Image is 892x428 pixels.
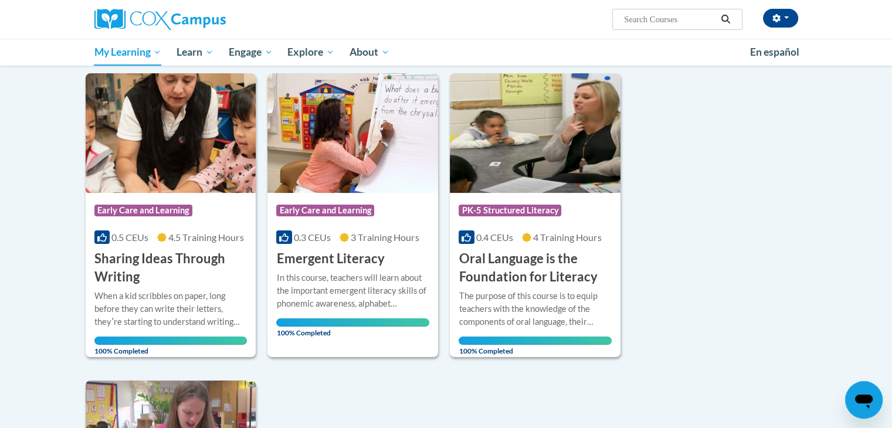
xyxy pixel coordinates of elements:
[294,232,331,243] span: 0.3 CEUs
[742,40,807,64] a: En español
[750,46,799,58] span: En español
[86,73,256,357] a: Course LogoEarly Care and Learning0.5 CEUs4.5 Training Hours Sharing Ideas Through WritingWhen a ...
[177,45,213,59] span: Learn
[94,337,247,345] div: Your progress
[450,73,620,193] img: Course Logo
[87,39,169,66] a: My Learning
[94,337,247,355] span: 100% Completed
[267,73,438,193] img: Course Logo
[287,45,334,59] span: Explore
[276,271,429,310] div: In this course, teachers will learn about the important emergent literacy skills of phonemic awar...
[845,381,883,419] iframe: Button to launch messaging window
[169,39,221,66] a: Learn
[351,232,419,243] span: 3 Training Hours
[94,9,317,30] a: Cox Campus
[276,250,384,268] h3: Emergent Literacy
[342,39,397,66] a: About
[94,250,247,286] h3: Sharing Ideas Through Writing
[533,232,602,243] span: 4 Training Hours
[221,39,280,66] a: Engage
[459,250,612,286] h3: Oral Language is the Foundation for Literacy
[459,290,612,328] div: The purpose of this course is to equip teachers with the knowledge of the components of oral lang...
[459,205,561,216] span: PK-5 Structured Literacy
[86,73,256,193] img: Course Logo
[350,45,389,59] span: About
[276,318,429,337] span: 100% Completed
[459,337,612,345] div: Your progress
[717,12,734,26] button: Search
[94,9,226,30] img: Cox Campus
[94,290,247,328] div: When a kid scribbles on paper, long before they can write their letters, theyʹre starting to unde...
[280,39,342,66] a: Explore
[276,318,429,327] div: Your progress
[94,205,192,216] span: Early Care and Learning
[459,337,612,355] span: 100% Completed
[94,45,161,59] span: My Learning
[623,12,717,26] input: Search Courses
[77,39,816,66] div: Main menu
[476,232,513,243] span: 0.4 CEUs
[276,205,374,216] span: Early Care and Learning
[267,73,438,357] a: Course LogoEarly Care and Learning0.3 CEUs3 Training Hours Emergent LiteracyIn this course, teach...
[111,232,148,243] span: 0.5 CEUs
[450,73,620,357] a: Course LogoPK-5 Structured Literacy0.4 CEUs4 Training Hours Oral Language is the Foundation for L...
[168,232,244,243] span: 4.5 Training Hours
[763,9,798,28] button: Account Settings
[229,45,273,59] span: Engage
